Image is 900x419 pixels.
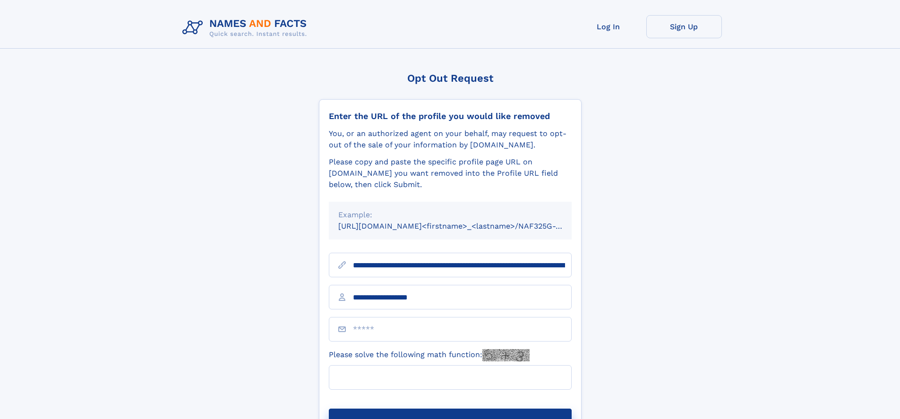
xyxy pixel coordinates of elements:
[179,15,315,41] img: Logo Names and Facts
[338,209,562,221] div: Example:
[329,156,572,190] div: Please copy and paste the specific profile page URL on [DOMAIN_NAME] you want removed into the Pr...
[319,72,582,84] div: Opt Out Request
[329,111,572,121] div: Enter the URL of the profile you would like removed
[329,128,572,151] div: You, or an authorized agent on your behalf, may request to opt-out of the sale of your informatio...
[646,15,722,38] a: Sign Up
[338,222,590,231] small: [URL][DOMAIN_NAME]<firstname>_<lastname>/NAF325G-xxxxxxxx
[571,15,646,38] a: Log In
[329,349,530,361] label: Please solve the following math function:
